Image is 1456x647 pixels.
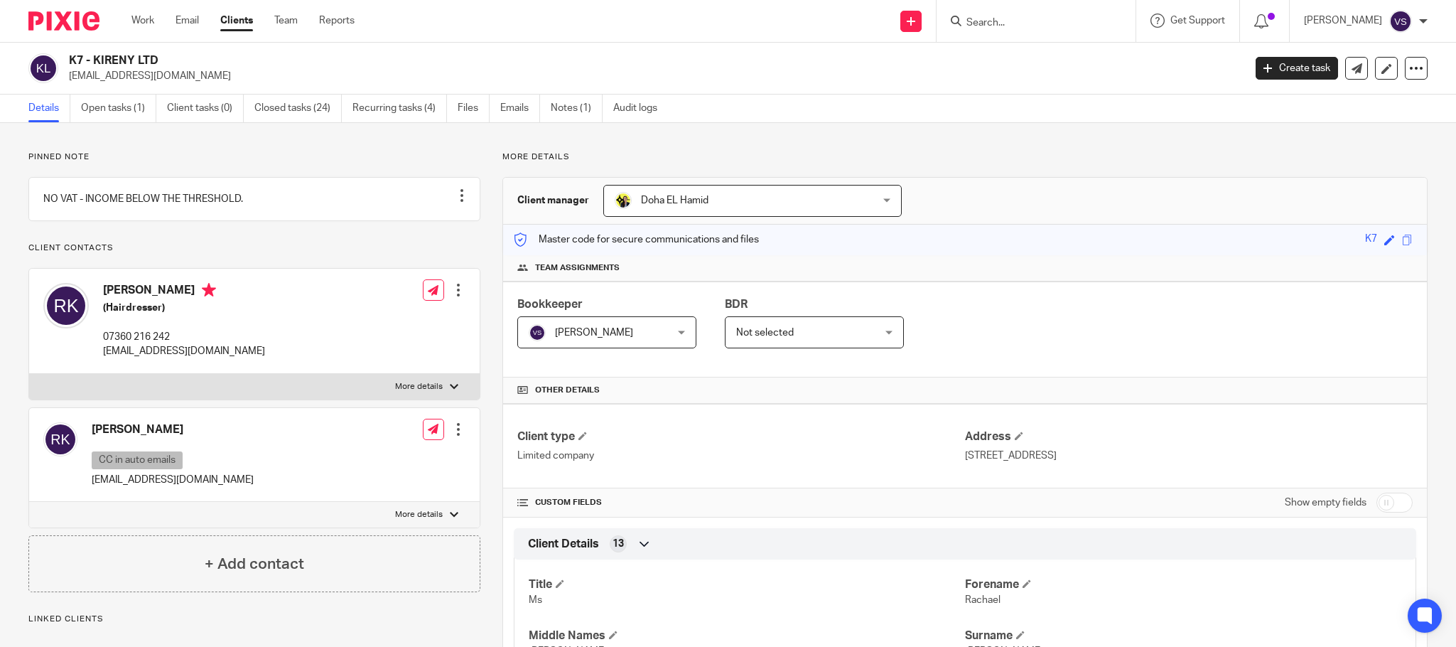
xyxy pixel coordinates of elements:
[736,328,794,338] span: Not selected
[1285,496,1366,510] label: Show empty fields
[535,385,600,396] span: Other details
[103,330,265,344] p: 07360 216 242
[529,595,542,605] span: Ms
[395,509,443,520] p: More details
[254,95,342,122] a: Closed tasks (24)
[529,577,965,592] h4: Title
[458,95,490,122] a: Files
[965,17,1093,30] input: Search
[551,95,603,122] a: Notes (1)
[28,151,480,163] p: Pinned note
[131,14,154,28] a: Work
[319,14,355,28] a: Reports
[555,328,633,338] span: [PERSON_NAME]
[535,262,620,274] span: Team assignments
[725,299,748,310] span: BDR
[1304,14,1382,28] p: [PERSON_NAME]
[103,344,265,358] p: [EMAIL_ADDRESS][DOMAIN_NAME]
[965,629,1401,643] h4: Surname
[641,196,708,205] span: Doha EL Hamid
[1389,10,1412,33] img: svg%3E
[43,422,77,456] img: svg%3E
[103,283,265,301] h4: [PERSON_NAME]
[529,629,965,643] h4: Middle Names
[28,11,99,31] img: Pixie
[517,449,965,463] p: Limited company
[28,95,70,122] a: Details
[274,14,298,28] a: Team
[92,473,254,487] p: [EMAIL_ADDRESS][DOMAIN_NAME]
[502,151,1428,163] p: More details
[965,429,1413,444] h4: Address
[176,14,199,28] a: Email
[514,232,759,247] p: Master code for secure communications and files
[28,53,58,83] img: svg%3E
[517,299,583,310] span: Bookkeeper
[965,577,1401,592] h4: Forename
[1365,232,1377,248] div: K7
[202,283,216,297] i: Primary
[81,95,156,122] a: Open tasks (1)
[28,242,480,254] p: Client contacts
[517,429,965,444] h4: Client type
[69,69,1234,83] p: [EMAIL_ADDRESS][DOMAIN_NAME]
[43,283,89,328] img: svg%3E
[529,324,546,341] img: svg%3E
[613,95,668,122] a: Audit logs
[965,595,1001,605] span: Rachael
[517,193,589,208] h3: Client manager
[517,497,965,508] h4: CUSTOM FIELDS
[352,95,447,122] a: Recurring tasks (4)
[92,451,183,469] p: CC in auto emails
[69,53,1001,68] h2: K7 - KIRENY LTD
[528,537,599,552] span: Client Details
[1170,16,1225,26] span: Get Support
[965,449,1413,463] p: [STREET_ADDRESS]
[167,95,244,122] a: Client tasks (0)
[395,381,443,392] p: More details
[28,614,480,625] p: Linked clients
[613,537,624,551] span: 13
[92,422,254,437] h4: [PERSON_NAME]
[615,192,632,209] img: Doha-Starbridge.jpg
[220,14,253,28] a: Clients
[500,95,540,122] a: Emails
[103,301,265,315] h5: (Hairdresser)
[205,553,304,575] h4: + Add contact
[1256,57,1338,80] a: Create task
